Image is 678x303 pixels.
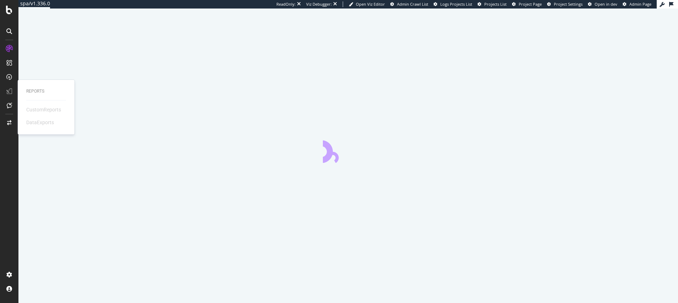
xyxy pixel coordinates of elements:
[478,1,507,7] a: Projects List
[26,119,54,126] div: DataExports
[484,1,507,7] span: Projects List
[554,1,583,7] span: Project Settings
[519,1,542,7] span: Project Page
[349,1,385,7] a: Open Viz Editor
[434,1,472,7] a: Logs Projects List
[397,1,428,7] span: Admin Crawl List
[623,1,651,7] a: Admin Page
[306,1,332,7] div: Viz Debugger:
[629,1,651,7] span: Admin Page
[440,1,472,7] span: Logs Projects List
[26,88,66,94] div: Reports
[356,1,385,7] span: Open Viz Editor
[390,1,428,7] a: Admin Crawl List
[26,106,61,113] div: CustomReports
[276,1,296,7] div: ReadOnly:
[547,1,583,7] a: Project Settings
[595,1,617,7] span: Open in dev
[512,1,542,7] a: Project Page
[323,137,374,163] div: animation
[588,1,617,7] a: Open in dev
